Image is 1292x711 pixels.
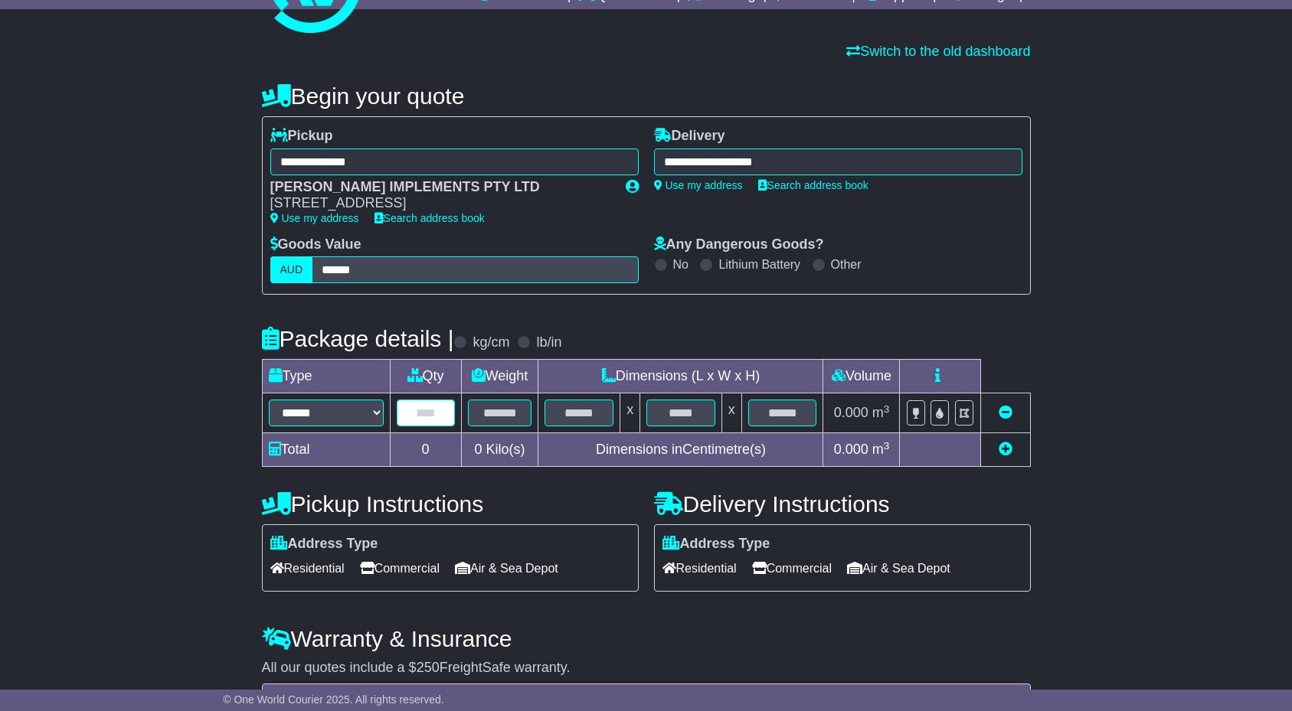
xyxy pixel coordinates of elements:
h4: Begin your quote [262,83,1031,109]
h4: Package details | [262,326,454,351]
a: Use my address [270,212,359,224]
span: Air & Sea Depot [847,556,950,580]
td: Weight [461,360,538,393]
td: 0 [390,433,461,467]
span: Air & Sea Depot [455,556,558,580]
label: Lithium Battery [718,257,800,272]
label: Delivery [654,128,725,145]
label: No [673,257,689,272]
td: Volume [823,360,900,393]
td: Dimensions (L x W x H) [538,360,823,393]
label: Address Type [270,536,378,553]
a: Add new item [999,442,1012,457]
label: Pickup [270,128,333,145]
a: Search address book [758,179,868,191]
a: Use my address [654,179,743,191]
a: Remove this item [999,405,1012,420]
label: kg/cm [473,334,509,351]
div: [STREET_ADDRESS] [270,195,610,212]
label: Goods Value [270,236,361,253]
label: Any Dangerous Goods? [654,236,824,253]
span: Residential [270,556,345,580]
sup: 3 [884,440,890,452]
div: All our quotes include a $ FreightSafe warranty. [262,660,1031,677]
td: x [721,393,741,433]
a: Switch to the old dashboard [846,44,1030,59]
sup: 3 [884,403,890,415]
label: AUD [270,256,313,283]
span: © One World Courier 2025. All rights reserved. [223,693,444,706]
label: lb/in [536,334,561,351]
span: 0.000 [834,442,868,457]
td: x [620,393,640,433]
td: Dimensions in Centimetre(s) [538,433,823,467]
td: Type [262,360,390,393]
span: m [872,405,890,420]
span: Commercial [752,556,832,580]
a: Search address book [375,212,485,224]
span: 0 [474,442,482,457]
td: Qty [390,360,461,393]
span: m [872,442,890,457]
span: Commercial [360,556,440,580]
td: Total [262,433,390,467]
div: [PERSON_NAME] IMPLEMENTS PTY LTD [270,179,610,196]
h4: Pickup Instructions [262,491,639,517]
span: Residential [662,556,737,580]
h4: Warranty & Insurance [262,626,1031,651]
td: Kilo(s) [461,433,538,467]
span: 0.000 [834,405,868,420]
label: Other [831,257,862,272]
h4: Delivery Instructions [654,491,1031,517]
span: 250 [417,660,440,675]
label: Address Type [662,536,770,553]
